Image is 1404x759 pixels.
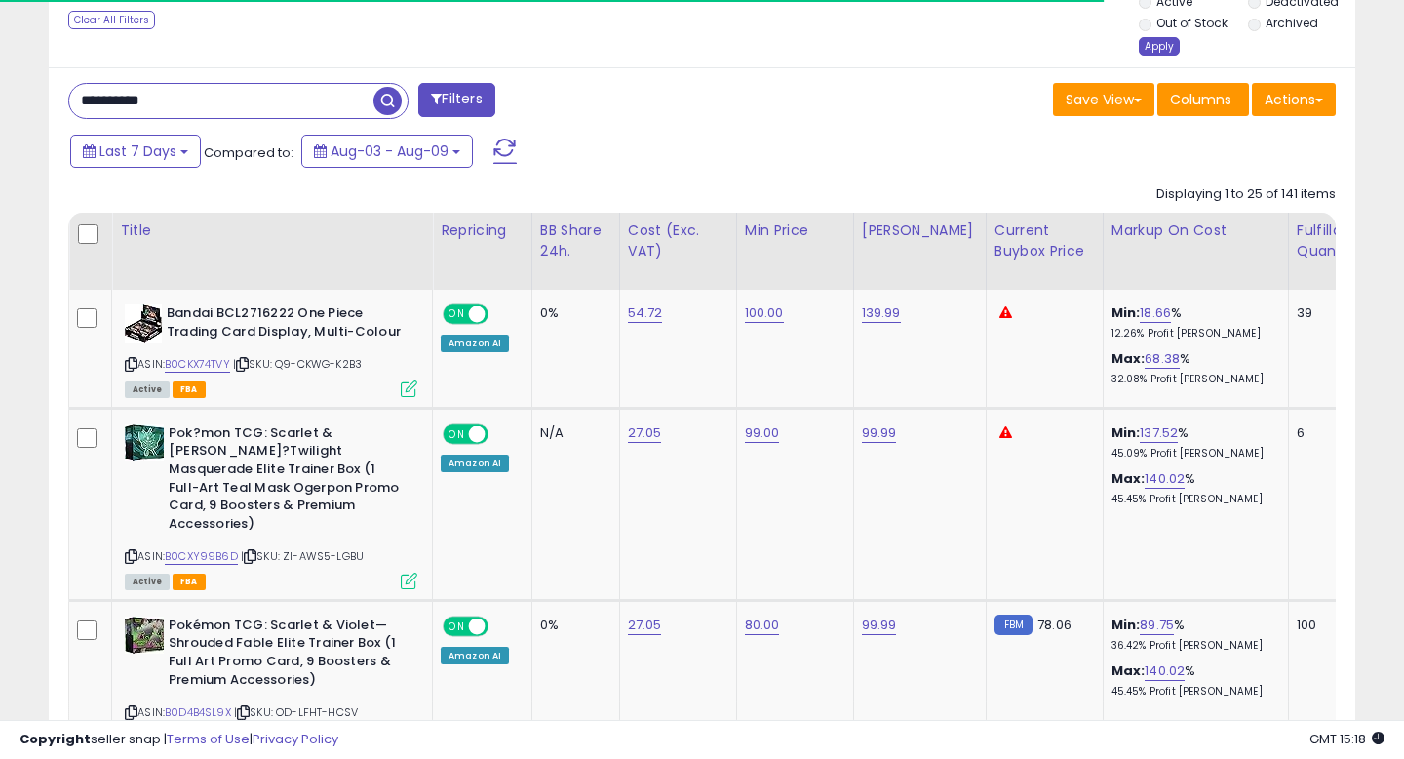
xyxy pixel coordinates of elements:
a: 27.05 [628,616,662,635]
div: BB Share 24h. [540,220,611,261]
div: Amazon AI [441,455,509,472]
div: N/A [540,424,604,442]
div: % [1111,662,1273,699]
small: FBM [994,615,1033,635]
span: Last 7 Days [99,141,176,161]
div: seller snap | | [19,731,338,749]
span: FBA [173,381,206,398]
a: 140.02 [1145,661,1185,681]
a: 68.38 [1145,349,1180,369]
p: 36.42% Profit [PERSON_NAME] [1111,639,1273,653]
div: Clear All Filters [68,11,155,29]
div: % [1111,470,1273,506]
label: Archived [1266,15,1318,31]
button: Filters [418,83,494,117]
span: ON [445,425,469,442]
a: 100.00 [745,303,784,323]
p: 12.26% Profit [PERSON_NAME] [1111,327,1273,340]
div: Fulfillable Quantity [1297,220,1364,261]
span: | SKU: ZI-AWS5-LGBU [241,548,364,564]
a: 99.00 [745,423,780,443]
a: 27.05 [628,423,662,443]
span: 2025-08-17 15:18 GMT [1309,730,1384,748]
div: % [1111,350,1273,386]
a: 137.52 [1140,423,1178,443]
span: | SKU: Q9-CKWG-K2B3 [233,356,362,372]
span: ON [445,306,469,323]
a: 89.75 [1140,616,1174,635]
a: B0CKX74TVY [165,356,230,373]
span: OFF [486,619,517,635]
strong: Copyright [19,730,91,748]
b: Bandai BCL2716222 One Piece Trading Card Display, Multi-Colour [167,304,404,345]
b: Max: [1111,661,1146,680]
div: Amazon AI [441,335,509,352]
span: Columns [1170,90,1231,109]
img: 51RRLIBl2sL._SL40_.jpg [125,304,162,343]
a: 99.99 [862,616,897,635]
a: Terms of Use [167,730,250,748]
a: 54.72 [628,303,663,323]
b: Max: [1111,349,1146,368]
a: B0CXY99B6D [165,548,238,565]
p: 32.08% Profit [PERSON_NAME] [1111,373,1273,386]
img: 51Pb4OiKTbL._SL40_.jpg [125,424,164,461]
a: 99.99 [862,423,897,443]
button: Aug-03 - Aug-09 [301,135,473,168]
div: Apply [1139,37,1180,56]
b: Min: [1111,303,1141,322]
span: All listings currently available for purchase on Amazon [125,574,170,590]
div: % [1111,424,1273,460]
span: FBA [173,574,206,590]
p: 45.45% Profit [PERSON_NAME] [1111,493,1273,506]
button: Columns [1157,83,1249,116]
span: ON [445,619,469,635]
span: OFF [486,425,517,442]
span: Compared to: [204,143,293,162]
div: Title [120,220,424,241]
div: 0% [540,304,604,322]
button: Save View [1053,83,1154,116]
div: Amazon AI [441,647,509,664]
div: Min Price [745,220,845,241]
div: 39 [1297,304,1357,322]
div: 100 [1297,617,1357,634]
div: Repricing [441,220,524,241]
span: OFF [486,306,517,323]
th: The percentage added to the cost of goods (COGS) that forms the calculator for Min & Max prices. [1103,213,1288,290]
a: 140.02 [1145,469,1185,489]
a: Privacy Policy [253,730,338,748]
div: [PERSON_NAME] [862,220,978,241]
div: 0% [540,617,604,634]
div: Displaying 1 to 25 of 141 items [1156,185,1336,204]
span: All listings currently available for purchase on Amazon [125,381,170,398]
a: 139.99 [862,303,901,323]
div: 6 [1297,424,1357,442]
div: % [1111,304,1273,340]
div: Cost (Exc. VAT) [628,220,728,261]
b: Pok?mon TCG: Scarlet & [PERSON_NAME]?Twilight Masquerade Elite Trainer Box (1 Full-Art Teal Mask ... [169,424,406,538]
b: Min: [1111,423,1141,442]
div: Markup on Cost [1111,220,1280,241]
div: ASIN: [125,304,417,395]
button: Last 7 Days [70,135,201,168]
p: 45.45% Profit [PERSON_NAME] [1111,685,1273,699]
span: Aug-03 - Aug-09 [331,141,448,161]
div: % [1111,617,1273,653]
b: Pokémon TCG: Scarlet & Violet—Shrouded Fable Elite Trainer Box (1 Full Art Promo Card, 9 Boosters... [169,617,406,694]
b: Max: [1111,469,1146,488]
a: 18.66 [1140,303,1171,323]
label: Out of Stock [1156,15,1228,31]
div: ASIN: [125,424,417,587]
button: Actions [1252,83,1336,116]
img: 51ynGl3ruNL._SL40_.jpg [125,617,164,654]
a: 80.00 [745,616,780,635]
span: 78.06 [1037,616,1072,634]
div: Current Buybox Price [994,220,1095,261]
p: 45.09% Profit [PERSON_NAME] [1111,447,1273,460]
b: Min: [1111,616,1141,634]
